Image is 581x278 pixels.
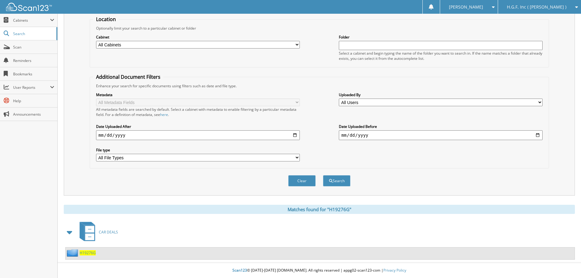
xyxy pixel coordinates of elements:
span: Reminders [13,58,54,63]
span: CAR DEALS [99,229,118,235]
img: scan123-logo-white.svg [6,3,52,11]
input: start [96,130,300,140]
button: Clear [288,175,316,186]
span: Scan [13,45,54,50]
a: CAR DEALS [76,220,118,244]
label: Cabinet [96,34,300,40]
label: File type [96,147,300,153]
legend: Additional Document Filters [93,74,163,80]
label: Metadata [96,92,300,97]
button: Search [323,175,350,186]
span: Help [13,98,54,103]
div: All metadata fields are searched by default. Select a cabinet with metadata to enable filtering b... [96,107,300,117]
span: [PERSON_NAME] [449,5,483,9]
label: Date Uploaded Before [339,124,543,129]
img: folder2.png [67,249,80,257]
a: here [160,112,168,117]
label: Folder [339,34,543,40]
legend: Location [93,16,119,23]
a: Privacy Policy [383,268,406,273]
span: Scan123 [232,268,247,273]
span: H.G.F, Inc ( [PERSON_NAME] ) [507,5,566,9]
div: Enhance your search for specific documents using filters such as date and file type. [93,83,546,88]
div: © [DATE]-[DATE] [DOMAIN_NAME]. All rights reserved | appg02-scan123-com | [58,263,581,278]
span: Search [13,31,53,36]
input: end [339,130,543,140]
div: Select a cabinet and begin typing the name of the folder you want to search in. If the name match... [339,51,543,61]
label: Date Uploaded After [96,124,300,129]
div: Optionally limit your search to a particular cabinet or folder [93,26,546,31]
span: Announcements [13,112,54,117]
div: Matches found for "H19276G" [64,205,575,214]
span: Bookmarks [13,71,54,77]
span: Cabinets [13,18,50,23]
a: H19276G [80,250,96,255]
label: Uploaded By [339,92,543,97]
span: User Reports [13,85,50,90]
